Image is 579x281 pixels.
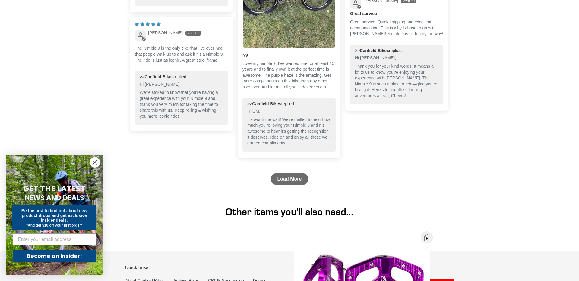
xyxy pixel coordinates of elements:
[125,206,454,218] h1: Other items you'll also need...
[140,82,223,88] p: Hi [PERSON_NAME],
[360,48,389,53] b: Canfield Bikes
[247,101,331,107] div: >> replied:
[355,63,438,99] p: Thank you for your kind words. It means a lot to us to know you’re enjoying your experience with ...
[242,61,336,90] p: Love my nimble 9. I’ve wanted one for at least 15 years and to finally own it at the perfect time...
[25,193,84,202] span: NEWS AND DEALS
[350,19,443,37] p: Great service. Quick shipping and excellent communication. This is why I chose to go with [PERSON...
[23,183,85,194] span: GET THE LATEST
[350,11,443,17] b: Great service
[135,22,161,27] span: 5 star review
[135,45,228,63] p: The Nimble 9 is the only bike that I’ve ever had that people walk up to and ask if it’s a Nimble ...
[247,117,331,146] p: It’s worth the wait! We’re thrilled to hear how much you’re loving your Nimble 9 and It’s awesome...
[21,208,87,223] span: Be the first to find out about new product drops and get exclusive insider deals.
[140,90,223,119] p: We’re stoked to know that you’re having a great experience with your Nimble 9 and thank you very ...
[140,74,223,80] div: >> replied:
[13,233,96,245] input: Enter your email address
[355,55,438,61] p: Hi [PERSON_NAME],
[247,108,331,114] p: Hi CM,
[125,264,285,270] p: Quick links
[242,52,336,58] b: N9
[355,48,438,54] div: >> replied:
[144,74,173,79] b: Canfield Bikes
[26,223,82,227] span: *And get $10 off your first order*
[252,101,281,106] b: Canfield Bikes
[13,250,96,262] button: Become an Insider!
[271,173,308,185] a: Load More
[148,30,183,35] span: [PERSON_NAME]
[90,157,100,168] button: Close dialog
